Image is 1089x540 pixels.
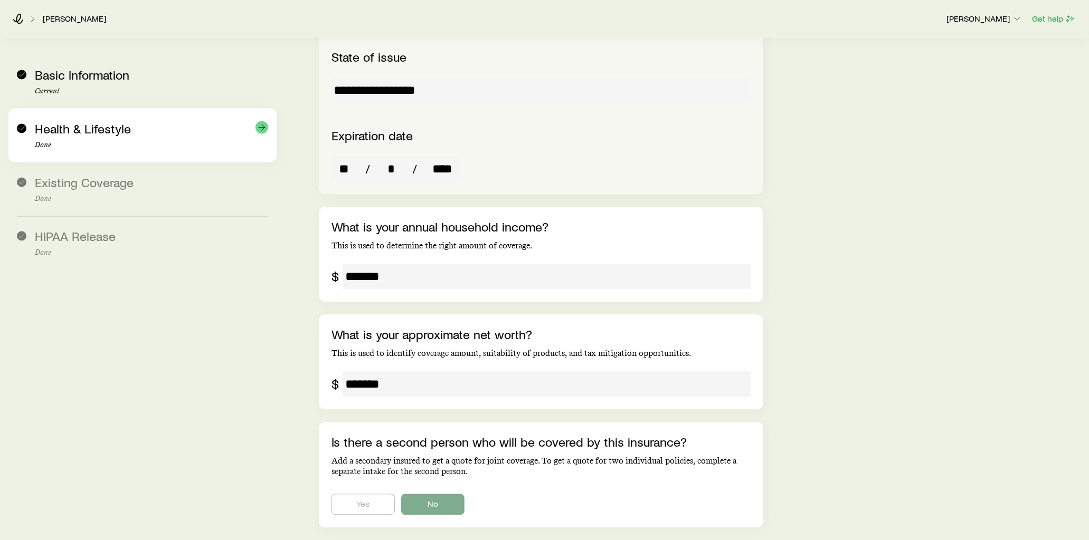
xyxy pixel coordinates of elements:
div: $ [332,377,339,391]
p: This is used to determine the right amount of coverage. [332,240,751,251]
span: Health & Lifestyle [35,121,131,136]
span: Basic Information [35,67,129,82]
div: $ [332,269,339,284]
label: Expiration date [332,128,413,143]
label: State of issue [332,49,406,64]
button: No [401,494,465,515]
p: Add a secondary insured to get a quote for joint coverage. To get a quote for two individual poli... [332,456,751,477]
button: Yes [332,494,395,515]
p: Done [35,195,268,203]
a: [PERSON_NAME] [42,14,107,24]
button: Get help [1031,13,1076,25]
span: Existing Coverage [35,175,134,190]
span: / [408,161,421,176]
p: What is your approximate net worth? [332,327,751,342]
span: HIPAA Release [35,228,116,244]
p: Is there a second person who will be covered by this insurance? [332,435,751,449]
p: Done [35,248,268,257]
p: This is used to identify coverage amount, suitability of products, and tax mitigation opportunities. [332,348,751,359]
p: [PERSON_NAME] [946,13,1022,24]
p: Current [35,87,268,95]
p: What is your annual household income? [332,219,751,234]
button: [PERSON_NAME] [946,13,1023,25]
span: / [361,161,374,176]
p: Done [35,141,268,149]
